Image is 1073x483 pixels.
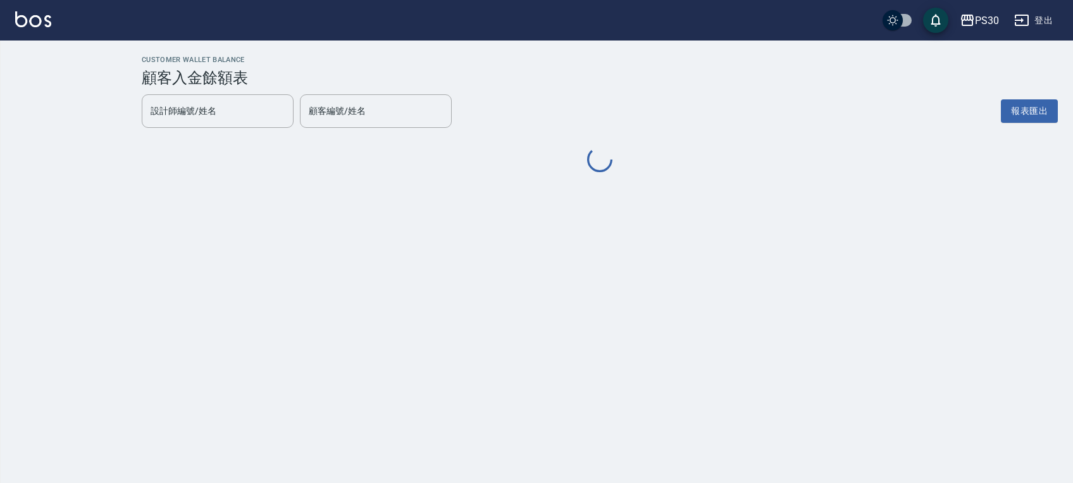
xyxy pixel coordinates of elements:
h3: 顧客入金餘額表 [142,69,1058,87]
button: save [923,8,948,33]
button: 登出 [1009,9,1058,32]
h2: Customer Wallet Balance [142,56,1058,64]
button: 報表匯出 [1001,99,1058,123]
img: Logo [15,11,51,27]
button: PS30 [955,8,1004,34]
div: PS30 [975,13,999,28]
